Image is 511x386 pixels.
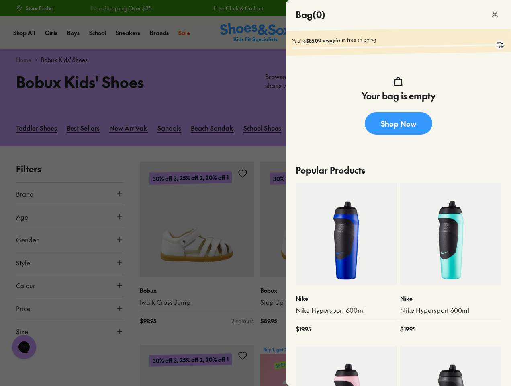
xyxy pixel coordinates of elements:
span: $ 19.95 [296,325,311,333]
button: Gorgias live chat [4,3,28,27]
span: $ 19.95 [400,325,415,333]
p: Popular Products [296,157,501,183]
b: $85.00 away [306,37,335,44]
a: Shop Now [365,112,432,135]
a: Nike Hypersport 600ml [400,306,501,315]
h4: Your bag is empty [362,89,435,103]
h4: Bag ( 0 ) [296,8,325,21]
p: Nike [400,294,501,303]
p: You're from free shipping [292,33,505,44]
p: Nike [296,294,397,303]
a: Nike Hypersport 600ml [296,306,397,315]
